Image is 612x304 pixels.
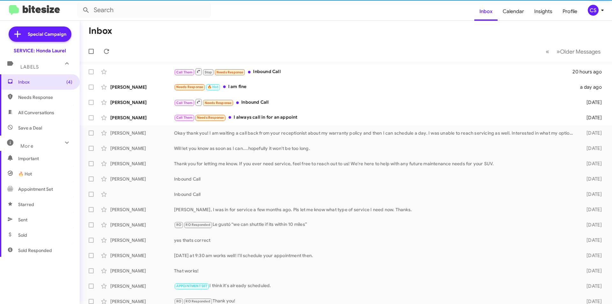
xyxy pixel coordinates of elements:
div: Inbound Call [174,176,576,182]
div: Inbound Call [174,98,576,106]
div: [DATE] [576,268,607,274]
span: Older Messages [560,48,601,55]
a: Profile [557,2,582,21]
span: Needs Response [18,94,72,100]
span: RO Responded [186,299,210,303]
div: [PERSON_NAME], I was in for service a few months ago. Pls let me know what type of service I need... [174,206,576,213]
div: [PERSON_NAME] [110,268,174,274]
div: [PERSON_NAME] [110,160,174,167]
span: Call Them [176,101,193,105]
div: [DATE] [576,237,607,243]
span: « [546,48,549,56]
span: Appointment Set [18,186,53,192]
span: 🔥 Hot [18,171,32,177]
div: [PERSON_NAME] [110,115,174,121]
div: [PERSON_NAME] [110,206,174,213]
div: [DATE] [576,252,607,259]
div: [PERSON_NAME] [110,283,174,289]
div: a day ago [576,84,607,90]
div: [DATE] [576,99,607,106]
span: » [557,48,560,56]
span: Inbox [18,79,72,85]
button: CS [582,5,605,16]
div: I always call in for an appoint [174,114,576,121]
div: [PERSON_NAME] [110,84,174,90]
button: Next [553,45,604,58]
div: [DATE] [576,191,607,197]
span: Call Them [176,70,193,74]
div: SERVICE: Honda Laurel [14,48,66,54]
div: [PERSON_NAME] [110,99,174,106]
span: Special Campaign [28,31,66,37]
span: Labels [20,64,39,70]
div: [DATE] [576,222,607,228]
span: RO Responded [186,223,210,227]
span: Sent [18,217,27,223]
div: Inbound Call [174,68,572,76]
span: (4) [66,79,72,85]
a: Calendar [498,2,529,21]
div: That works! [174,268,576,274]
span: Needs Response [176,85,203,89]
div: [DATE] [576,130,607,136]
a: Inbox [474,2,498,21]
span: 🔥 Hot [208,85,218,89]
a: Special Campaign [9,26,71,42]
div: [PERSON_NAME] [110,130,174,136]
span: Call Them [176,115,193,120]
div: [PERSON_NAME] [110,222,174,228]
span: RO [176,299,181,303]
div: [DATE] [576,283,607,289]
button: Previous [542,45,553,58]
div: CS [588,5,599,16]
span: Needs Response [197,115,224,120]
h1: Inbox [89,26,112,36]
div: [DATE] [576,115,607,121]
div: Okay thank you! I am waiting a call back from your receptionist about my warranty policy and then... [174,130,576,136]
div: [DATE] at 9:30 am works well! I'll schedule your appointment then. [174,252,576,259]
span: Stop [205,70,212,74]
div: [DATE] [576,145,607,152]
div: Inbound Call [174,191,576,197]
div: I am fine [174,83,576,91]
input: Search [77,3,211,18]
div: Will let you know as soon as I can....hopefully it won't be too long. [174,145,576,152]
div: yes thats correct [174,237,576,243]
span: Save a Deal [18,125,42,131]
div: [DATE] [576,160,607,167]
div: I think it's already scheduled. [174,282,576,290]
span: Needs Response [216,70,244,74]
div: 20 hours ago [572,69,607,75]
div: [PERSON_NAME] [110,176,174,182]
span: APPOINTMENT SET [176,284,208,288]
span: Starred [18,201,34,208]
span: All Conversations [18,109,54,116]
a: Insights [529,2,557,21]
div: [PERSON_NAME] [110,145,174,152]
span: Important [18,155,72,162]
div: Le gustó “we can shuttle if its within 10 miles” [174,221,576,228]
span: Sold Responded [18,247,52,254]
span: Needs Response [205,101,232,105]
span: RO [176,223,181,227]
div: Thank you for letting me know. If you ever need service, feel free to reach out to us! We're here... [174,160,576,167]
nav: Page navigation example [542,45,604,58]
span: Sold [18,232,27,238]
div: [DATE] [576,176,607,182]
span: More [20,143,33,149]
div: [PERSON_NAME] [110,237,174,243]
div: [DATE] [576,206,607,213]
div: [PERSON_NAME] [110,252,174,259]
